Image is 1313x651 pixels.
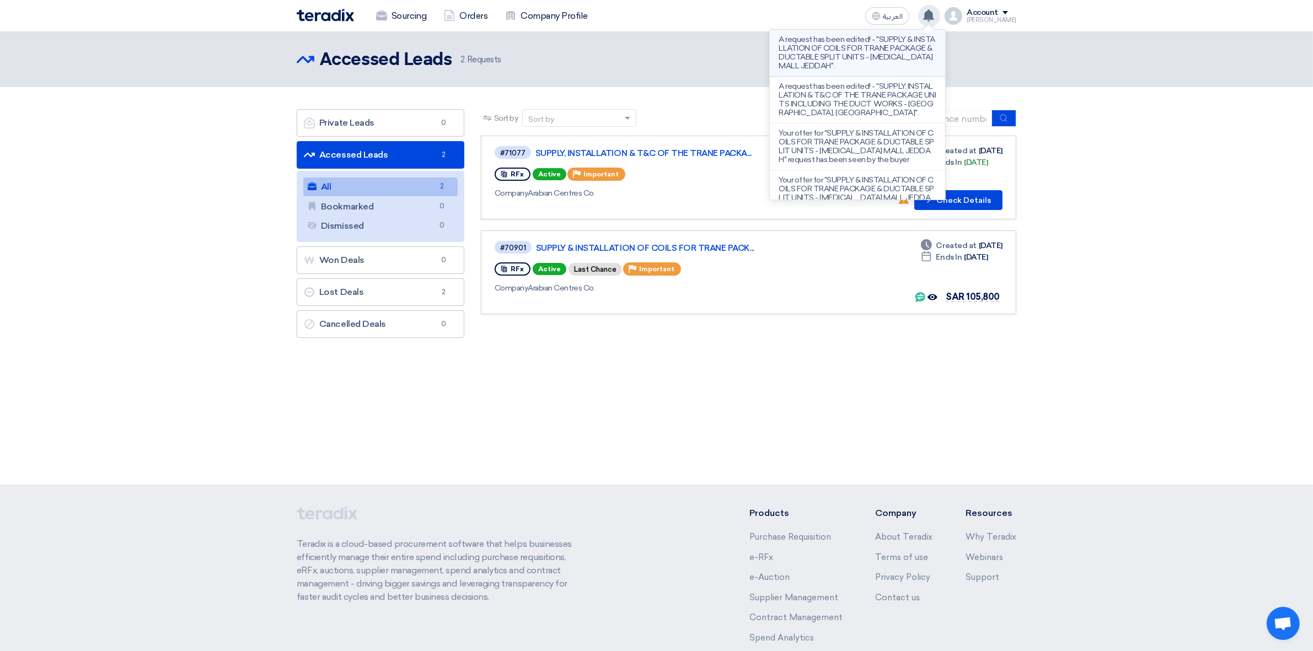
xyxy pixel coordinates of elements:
a: Terms of use [875,552,928,562]
span: 2 [437,149,451,160]
a: Supplier Management [749,593,838,602]
div: #70901 [500,244,526,251]
a: Orders [435,4,496,28]
p: A request has been edited! - "SUPPLY, INSTALLATION & T&C OF THE TRANE PACKAGE UNITS INCLUDING THE... [779,82,936,117]
img: Teradix logo [297,9,354,21]
div: Account [967,8,998,18]
p: Teradix is a cloud-based procurement software that helps businesses efficiently manage their enti... [297,537,585,604]
li: Resources [966,507,1016,520]
a: Webinars [966,552,1003,562]
div: [DATE] [921,145,1003,157]
a: Privacy Policy [875,572,930,582]
span: Company [495,189,528,198]
span: Company [495,283,528,293]
span: العربية [883,13,903,20]
span: RFx [511,170,524,178]
span: Active [533,168,566,180]
div: [PERSON_NAME] [967,17,1016,23]
li: Products [749,507,843,520]
a: Private Leads0 [297,109,464,137]
span: 0 [437,117,451,128]
a: Bookmarked [303,197,458,216]
a: Accessed Leads2 [297,141,464,169]
a: Won Deals0 [297,246,464,274]
span: 0 [437,255,451,266]
a: Purchase Requisition [749,532,831,542]
span: Ends In [936,251,962,263]
a: SUPPLY & INSTALLATION OF COILS FOR TRANE PACK... [536,243,812,253]
a: Support [966,572,999,582]
a: Cancelled Deals0 [297,310,464,338]
p: Your offer for "SUPPLY & INSTALLATION OF COILS FOR TRANE PACKAGE & DUCTABLE SPLIT UNITS - [MEDICA... [779,129,936,164]
a: e-Auction [749,572,790,582]
a: Lost Deals2 [297,278,464,306]
h2: Accessed Leads [320,49,452,71]
span: Ends In [936,157,962,168]
div: Last Chance [569,263,622,276]
a: Spend Analytics [749,633,814,643]
p: Your offer for "SUPPLY & INSTALLATION OF COILS FOR TRANE PACKAGE & DUCTABLE SPLIT UNITS - [MEDICA... [779,176,936,211]
div: [DATE] [921,251,988,263]
span: 2 [460,55,465,64]
span: Active [533,263,566,275]
span: Created at [936,240,977,251]
span: Important [639,265,674,273]
a: Open chat [1267,607,1300,640]
span: RFx [511,265,524,273]
a: All [303,177,458,196]
div: Sort by [528,114,554,125]
div: [DATE] [921,157,988,168]
span: 0 [436,220,449,232]
a: Dismissed [303,217,458,235]
button: العربية [865,7,909,25]
a: Company Profile [496,4,597,28]
a: Why Teradix [966,532,1016,542]
div: Arabian Centres Co. [495,187,813,199]
li: Company [875,507,933,520]
div: #71077 [500,149,526,157]
span: 2 [436,181,449,192]
a: e-RFx [749,552,773,562]
span: 0 [437,319,451,330]
span: Important [583,170,619,178]
span: 2 [437,287,451,298]
a: Contact us [875,593,920,602]
button: Check Details [914,190,1003,210]
span: 0 [436,201,449,212]
span: Sort by [494,112,518,124]
img: profile_test.png [945,7,962,25]
span: SAR 105,800 [946,292,1000,302]
p: A request has been edited! - "SUPPLY & INSTALLATION OF COILS FOR TRANE PACKAGE & DUCTABLE SPLIT U... [779,35,936,71]
div: Arabian Centres Co. [495,282,814,294]
div: [DATE] [921,240,1003,251]
span: Requests [460,53,501,66]
a: Contract Management [749,612,843,622]
a: SUPPLY, INSTALLATION & T&C OF THE TRANE PACKA... [535,148,811,158]
a: About Teradix [875,532,933,542]
span: Created at [936,145,977,157]
a: Sourcing [367,4,435,28]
